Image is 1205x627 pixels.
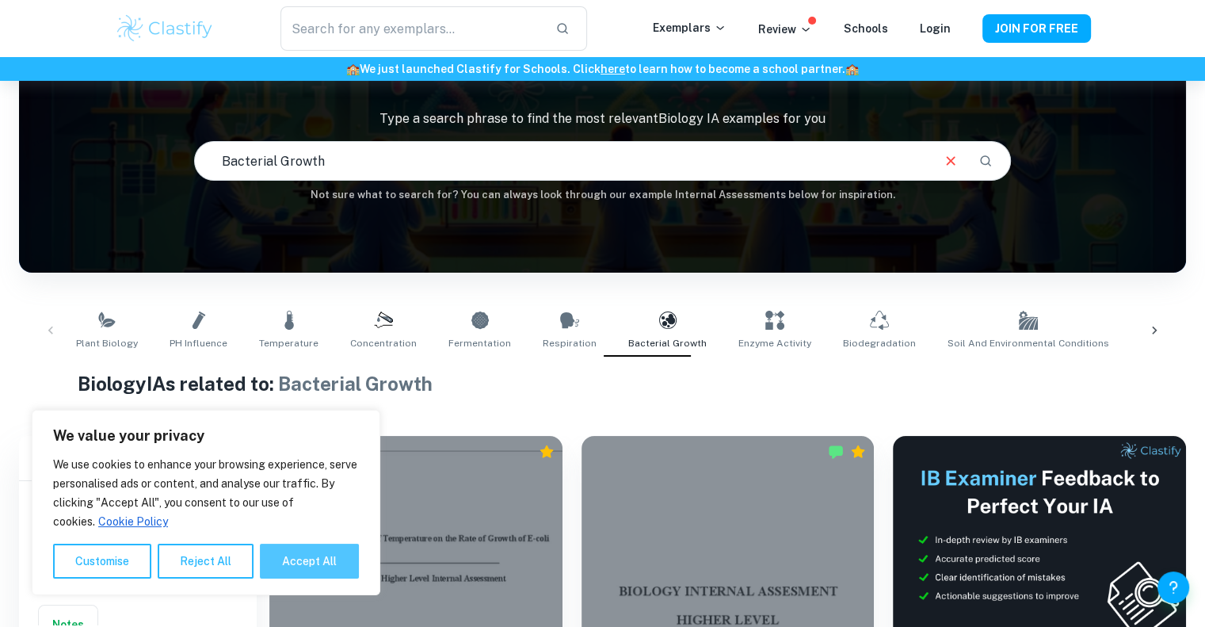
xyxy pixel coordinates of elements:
span: Concentration [350,336,417,350]
img: Clastify logo [115,13,215,44]
a: Login [920,22,951,35]
button: Reject All [158,544,254,579]
h6: We just launched Clastify for Schools. Click to learn how to become a school partner. [3,60,1202,78]
p: Type a search phrase to find the most relevant Biology IA examples for you [19,109,1186,128]
button: Customise [53,544,151,579]
p: We use cookies to enhance your browsing experience, serve personalised ads or content, and analys... [53,455,359,531]
button: Accept All [260,544,359,579]
p: Review [758,21,812,38]
h6: Filter exemplars [19,436,257,480]
span: Respiration [543,336,597,350]
p: Exemplars [653,19,726,36]
button: Search [972,147,999,174]
button: JOIN FOR FREE [982,14,1091,43]
span: Bacterial Growth [278,373,433,395]
span: 🏫 [845,63,859,75]
a: Schools [844,22,888,35]
button: Clear [936,146,966,176]
img: Marked [828,444,844,460]
input: E.g. photosynthesis, coffee and protein, HDI and diabetes... [195,139,929,183]
button: Help and Feedback [1157,572,1189,603]
div: Premium [850,444,866,460]
span: Enzyme Activity [738,336,811,350]
span: Fermentation [448,336,511,350]
span: Biodegradation [843,336,916,350]
span: 🏫 [346,63,360,75]
input: Search for any exemplars... [280,6,542,51]
a: Cookie Policy [97,514,169,529]
p: We value your privacy [53,426,359,445]
a: here [601,63,625,75]
span: Plant Biology [76,336,138,350]
span: Soil and Environmental Conditions [948,336,1109,350]
div: Premium [539,444,555,460]
div: We value your privacy [32,410,380,595]
span: Temperature [259,336,318,350]
h6: Not sure what to search for? You can always look through our example Internal Assessments below f... [19,187,1186,203]
span: pH Influence [170,336,227,350]
span: Bacterial Growth [628,336,707,350]
h1: Biology IAs related to: [78,369,1128,398]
